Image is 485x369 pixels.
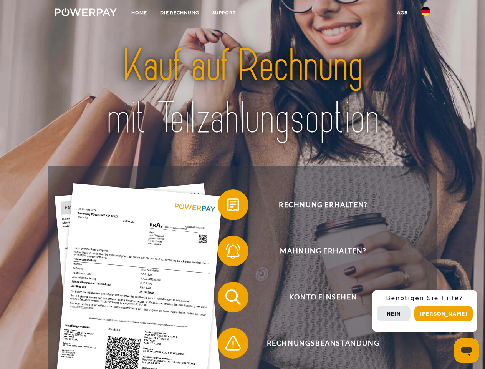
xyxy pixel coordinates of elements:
span: Konto einsehen [229,282,417,312]
img: title-powerpay_de.svg [73,37,412,147]
button: Nein [377,306,411,321]
button: [PERSON_NAME] [414,306,473,321]
span: Mahnung erhalten? [229,236,417,266]
img: qb_warning.svg [223,334,243,353]
img: qb_search.svg [223,288,243,307]
span: Rechnung erhalten? [229,189,417,220]
img: qb_bill.svg [223,195,243,214]
img: logo-powerpay-white.svg [55,8,117,16]
button: Mahnung erhalten? [218,236,417,266]
img: qb_bell.svg [223,241,243,261]
a: agb [391,6,414,20]
h3: Benötigen Sie Hilfe? [377,294,473,302]
button: Rechnung erhalten? [218,189,417,220]
img: de [421,7,430,16]
div: Schnellhilfe [372,290,477,332]
iframe: Schaltfläche zum Öffnen des Messaging-Fensters [454,338,479,363]
a: DIE RECHNUNG [154,6,206,20]
button: Konto einsehen [218,282,417,312]
button: Rechnungsbeanstandung [218,328,417,359]
a: Home [125,6,154,20]
a: SUPPORT [206,6,242,20]
span: Rechnungsbeanstandung [229,328,417,359]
